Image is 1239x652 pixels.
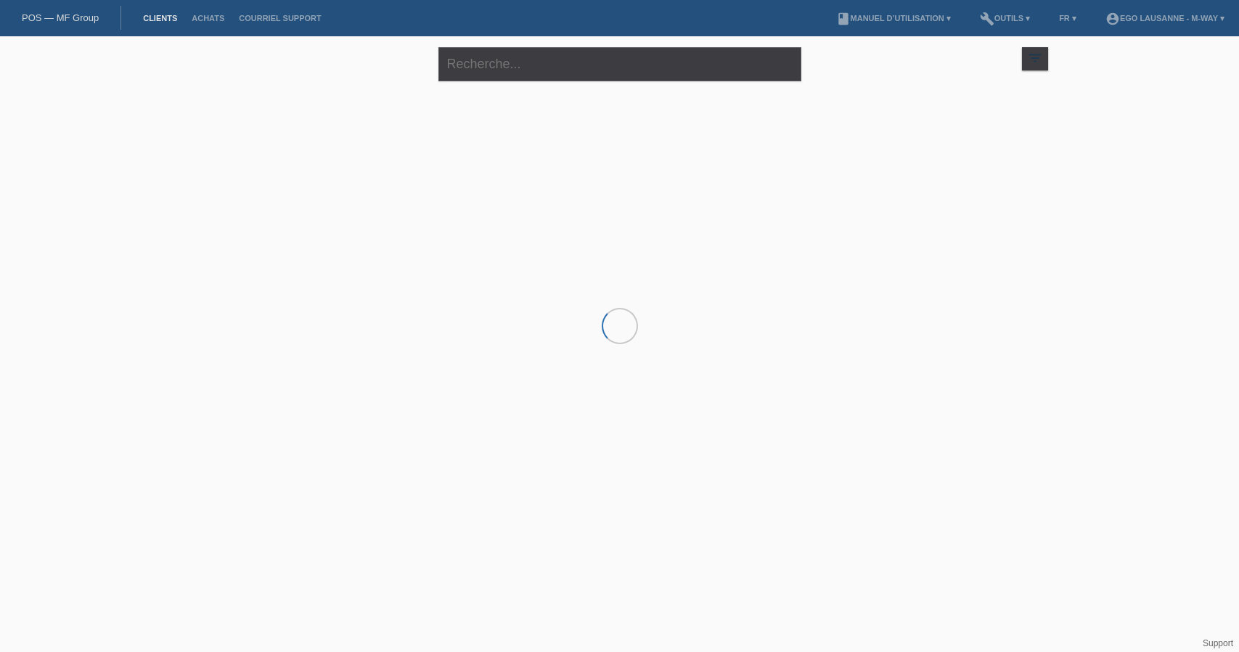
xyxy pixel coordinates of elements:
[1098,14,1232,23] a: account_circleEGO Lausanne - m-way ▾
[22,12,99,23] a: POS — MF Group
[184,14,232,23] a: Achats
[1105,12,1120,26] i: account_circle
[1052,14,1084,23] a: FR ▾
[973,14,1037,23] a: buildOutils ▾
[438,47,801,81] input: Recherche...
[136,14,184,23] a: Clients
[1027,50,1043,66] i: filter_list
[829,14,958,23] a: bookManuel d’utilisation ▾
[1203,638,1233,648] a: Support
[232,14,328,23] a: Courriel Support
[980,12,994,26] i: build
[836,12,851,26] i: book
